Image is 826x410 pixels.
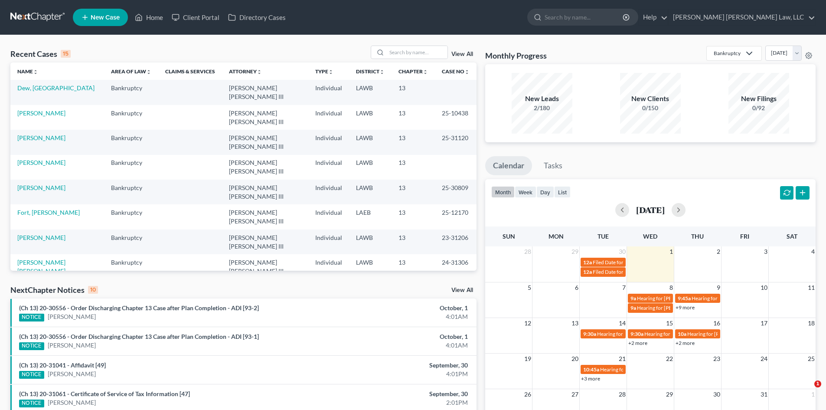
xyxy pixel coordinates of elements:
[807,354,816,364] span: 25
[222,254,308,279] td: [PERSON_NAME] [PERSON_NAME] III
[328,69,333,75] i: unfold_more
[222,230,308,254] td: [PERSON_NAME] [PERSON_NAME] III
[435,230,477,254] td: 23-31206
[712,354,721,364] span: 23
[324,398,468,407] div: 2:01PM
[257,69,262,75] i: unfold_more
[17,134,65,141] a: [PERSON_NAME]
[131,10,167,25] a: Home
[740,233,749,240] span: Fri
[807,282,816,293] span: 11
[712,389,721,400] span: 30
[571,354,579,364] span: 20
[643,233,657,240] span: Wed
[639,10,668,25] a: Help
[17,184,65,191] a: [PERSON_NAME]
[628,340,647,346] a: +2 more
[222,204,308,229] td: [PERSON_NAME] [PERSON_NAME] III
[597,331,740,337] span: Hearing for [US_STATE] Safety Association of Timbermen - Self I
[111,68,151,75] a: Area of Lawunfold_more
[593,269,665,275] span: Filed Date for [PERSON_NAME]
[491,186,515,198] button: month
[797,380,817,401] iframe: Intercom live chat
[423,69,428,75] i: unfold_more
[442,68,470,75] a: Case Nounfold_more
[392,254,435,279] td: 13
[692,295,759,302] span: Hearing for [PERSON_NAME]
[88,286,98,294] div: 10
[597,233,609,240] span: Tue
[618,354,627,364] span: 21
[618,318,627,328] span: 14
[392,80,435,105] td: 13
[392,105,435,130] td: 13
[676,304,695,311] a: +9 more
[665,389,674,400] span: 29
[308,180,349,204] td: Individual
[17,109,65,117] a: [PERSON_NAME]
[536,156,570,175] a: Tasks
[48,370,96,378] a: [PERSON_NAME]
[728,104,789,112] div: 0/92
[760,389,768,400] span: 31
[398,68,428,75] a: Chapterunfold_more
[512,104,572,112] div: 2/180
[451,287,473,293] a: View All
[536,186,554,198] button: day
[17,234,65,241] a: [PERSON_NAME]
[583,331,596,337] span: 9:30a
[33,69,38,75] i: unfold_more
[19,371,44,379] div: NOTICE
[571,246,579,257] span: 29
[104,180,158,204] td: Bankruptcy
[17,209,80,216] a: Fort, [PERSON_NAME]
[716,246,721,257] span: 2
[787,233,797,240] span: Sat
[712,318,721,328] span: 16
[618,246,627,257] span: 30
[620,104,681,112] div: 0/150
[676,340,695,346] a: +2 more
[222,105,308,130] td: [PERSON_NAME] [PERSON_NAME] III
[678,295,691,302] span: 9:45a
[349,230,392,254] td: LAWB
[435,180,477,204] td: 25-30809
[48,398,96,407] a: [PERSON_NAME]
[814,380,821,387] span: 1
[435,254,477,279] td: 24-31306
[104,105,158,130] td: Bankruptcy
[349,130,392,154] td: LAWB
[17,84,95,92] a: Dew, [GEOGRAPHIC_DATA]
[349,180,392,204] td: LAWB
[308,230,349,254] td: Individual
[224,10,290,25] a: Directory Cases
[104,204,158,229] td: Bankruptcy
[600,366,668,373] span: Hearing for [PERSON_NAME]
[571,318,579,328] span: 13
[104,80,158,105] td: Bankruptcy
[158,62,222,80] th: Claims & Services
[349,80,392,105] td: LAWB
[435,105,477,130] td: 25-10438
[308,130,349,154] td: Individual
[548,233,564,240] span: Mon
[104,130,158,154] td: Bankruptcy
[574,282,579,293] span: 6
[637,305,705,311] span: Hearing for [PERSON_NAME]
[104,155,158,180] td: Bankruptcy
[19,361,106,369] a: (Ch 13) 20-31041 - Affidavit [49]
[222,80,308,105] td: [PERSON_NAME] [PERSON_NAME] III
[308,105,349,130] td: Individual
[515,186,536,198] button: week
[728,94,789,104] div: New Filings
[392,230,435,254] td: 13
[48,312,96,321] a: [PERSON_NAME]
[349,254,392,279] td: LAWB
[222,155,308,180] td: [PERSON_NAME] [PERSON_NAME] III
[104,230,158,254] td: Bankruptcy
[104,254,158,279] td: Bankruptcy
[630,295,636,302] span: 9a
[17,68,38,75] a: Nameunfold_more
[464,69,470,75] i: unfold_more
[222,130,308,154] td: [PERSON_NAME] [PERSON_NAME] III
